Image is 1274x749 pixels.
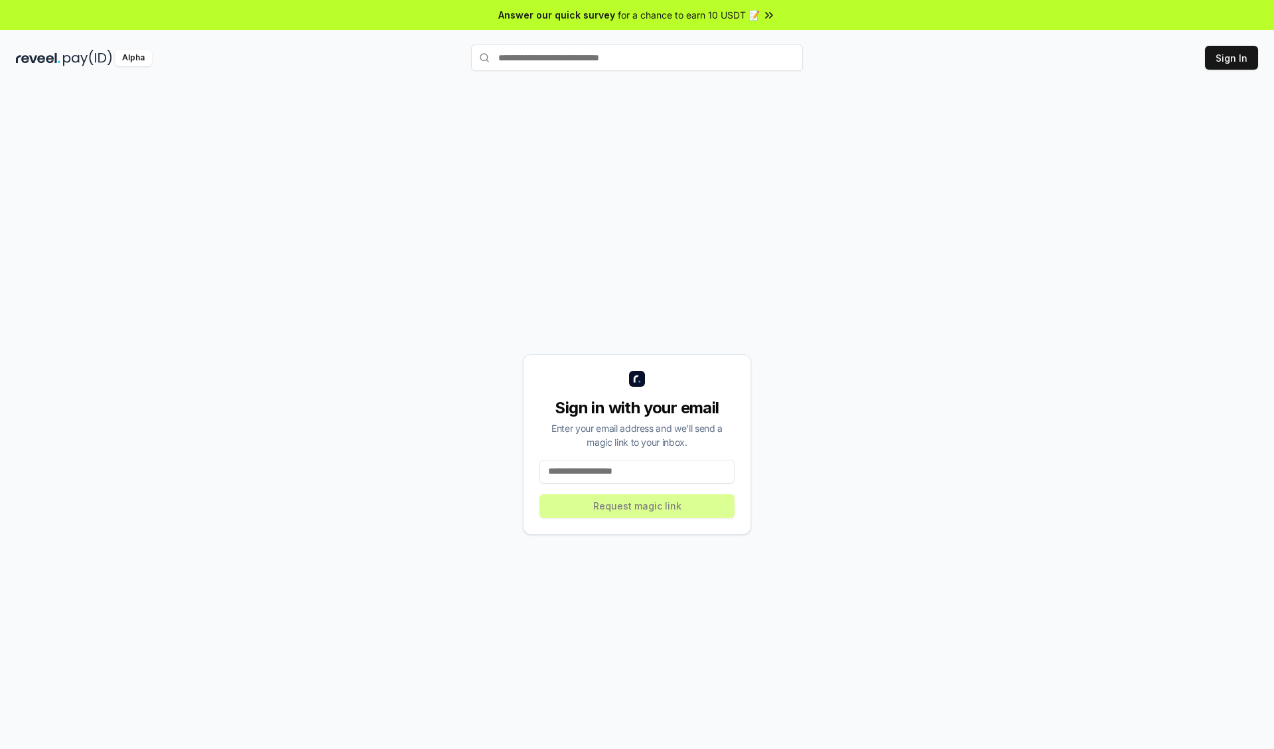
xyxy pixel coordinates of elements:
div: Enter your email address and we’ll send a magic link to your inbox. [539,421,735,449]
div: Sign in with your email [539,397,735,419]
span: Answer our quick survey [498,8,615,22]
span: for a chance to earn 10 USDT 📝 [618,8,760,22]
img: pay_id [63,50,112,66]
img: reveel_dark [16,50,60,66]
img: logo_small [629,371,645,387]
button: Sign In [1205,46,1258,70]
div: Alpha [115,50,152,66]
